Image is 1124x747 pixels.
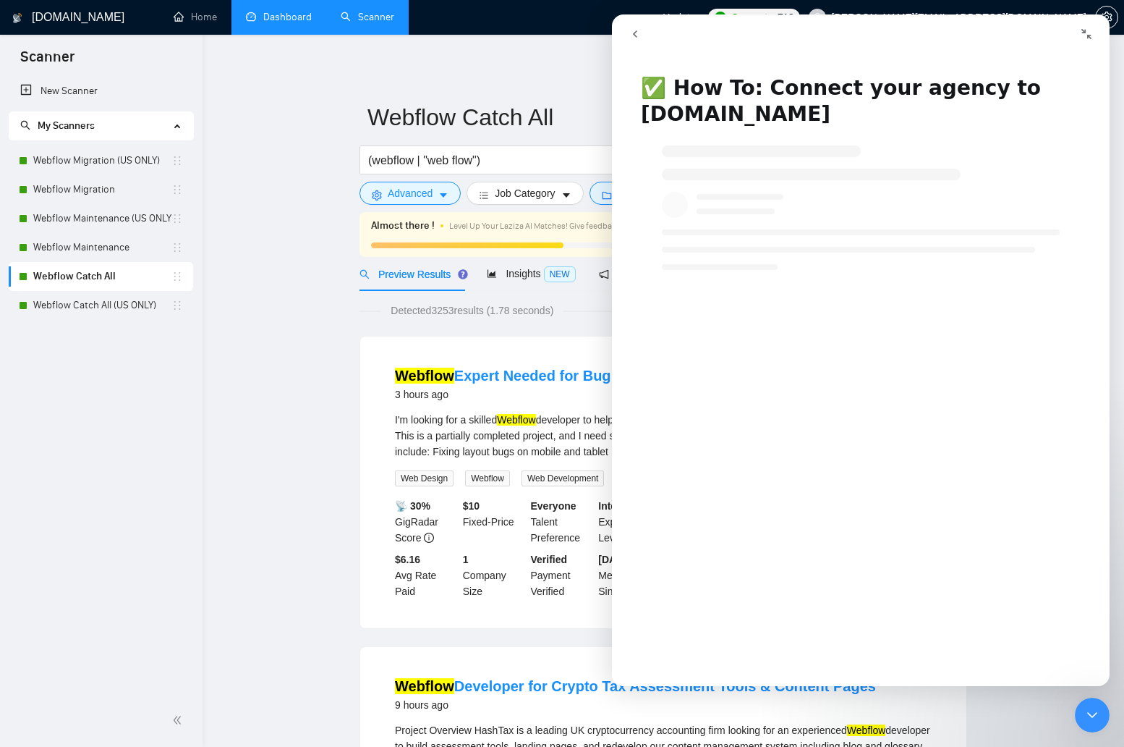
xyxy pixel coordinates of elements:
[528,552,596,599] div: Payment Verified
[9,291,193,320] li: Webflow Catch All (US ONLY)
[171,300,183,311] span: holder
[9,204,193,233] li: Webflow Maintenance (US ONLY)
[599,269,644,280] span: Alerts
[367,99,937,135] input: Scanner name...
[9,175,193,204] li: Webflow Migration
[341,11,394,23] a: searchScanner
[589,182,668,205] button: folderJobscaret-down
[359,269,370,279] span: search
[20,120,30,130] span: search
[246,11,312,23] a: dashboardDashboard
[612,14,1110,686] iframe: To enrich screen reader interactions, please activate Accessibility in Grammarly extension settings
[171,155,183,166] span: holder
[174,11,217,23] a: homeHome
[460,498,528,546] div: Fixed-Price
[395,412,932,460] div: I'm looking for a skilled developer to help me fix several issues and polish the design on an exi...
[424,533,434,543] span: info-circle
[602,190,612,201] span: folder
[463,554,469,565] b: 1
[171,242,183,253] span: holder
[392,498,460,546] div: GigRadar Score
[395,368,454,384] mark: Webflow
[1075,698,1110,733] iframe: To enrich screen reader interactions, please activate Accessibility in Grammarly extension settings
[731,9,775,25] span: Connects:
[497,414,535,426] mark: Webflow
[465,470,510,486] span: Webflow
[33,146,171,175] a: Webflow Migration (US ONLY)
[9,233,193,262] li: Webflow Maintenance
[479,190,489,201] span: bars
[172,713,187,727] span: double-left
[395,678,454,694] mark: Webflow
[544,266,576,282] span: NEW
[531,554,568,565] b: Verified
[521,470,605,486] span: Web Development
[812,12,822,22] span: user
[528,498,596,546] div: Talent Preference
[359,269,464,280] span: Preview Results
[531,500,576,512] b: Everyone
[20,119,95,132] span: My Scanners
[33,262,171,291] a: Webflow Catch All
[495,185,555,201] span: Job Category
[395,678,876,694] a: WebflowDeveloper for Crypto Tax Assessment Tools & Content Pages
[9,262,193,291] li: Webflow Catch All
[372,190,382,201] span: setting
[487,269,497,279] span: area-chart
[395,368,926,384] a: WebflowExpert Needed for Bug Fixes and Improvements on Existing Website
[595,552,663,599] div: Member Since
[9,46,86,77] span: Scanner
[395,500,430,512] b: 📡 30%
[371,218,435,234] span: Almost there !
[33,233,171,262] a: Webflow Maintenance
[171,184,183,195] span: holder
[9,146,193,175] li: Webflow Migration (US ONLY)
[33,204,171,233] a: Webflow Maintenance (US ONLY)
[9,77,193,106] li: New Scanner
[395,554,420,565] b: $6.16
[456,268,469,281] div: Tooltip anchor
[598,554,631,565] b: [DATE]
[38,119,95,132] span: My Scanners
[1096,12,1117,23] span: setting
[449,221,752,231] span: Level Up Your Laziza AI Matches! Give feedback and unlock top-tier opportunities !
[1095,12,1118,23] a: setting
[395,696,876,714] div: 9 hours ago
[171,213,183,224] span: holder
[395,470,454,486] span: Web Design
[463,500,480,512] b: $ 10
[595,498,663,546] div: Experience Level
[460,552,528,599] div: Company Size
[395,386,926,403] div: 3 hours ago
[33,291,171,320] a: Webflow Catch All (US ONLY)
[561,190,571,201] span: caret-down
[171,271,183,282] span: holder
[359,182,461,205] button: settingAdvancedcaret-down
[33,175,171,204] a: Webflow Migration
[368,151,754,169] input: Search Freelance Jobs...
[12,7,22,30] img: logo
[380,303,563,318] span: Detected 3253 results (1.78 seconds)
[467,182,583,205] button: barsJob Categorycaret-down
[778,9,793,25] span: 713
[392,552,460,599] div: Avg Rate Paid
[1095,6,1118,29] button: setting
[599,269,609,279] span: notification
[663,12,700,23] span: Updates
[438,190,448,201] span: caret-down
[847,725,885,736] mark: Webflow
[487,268,575,279] span: Insights
[388,185,433,201] span: Advanced
[598,500,658,512] b: Intermediate
[715,12,726,23] img: upwork-logo.png
[20,77,182,106] a: New Scanner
